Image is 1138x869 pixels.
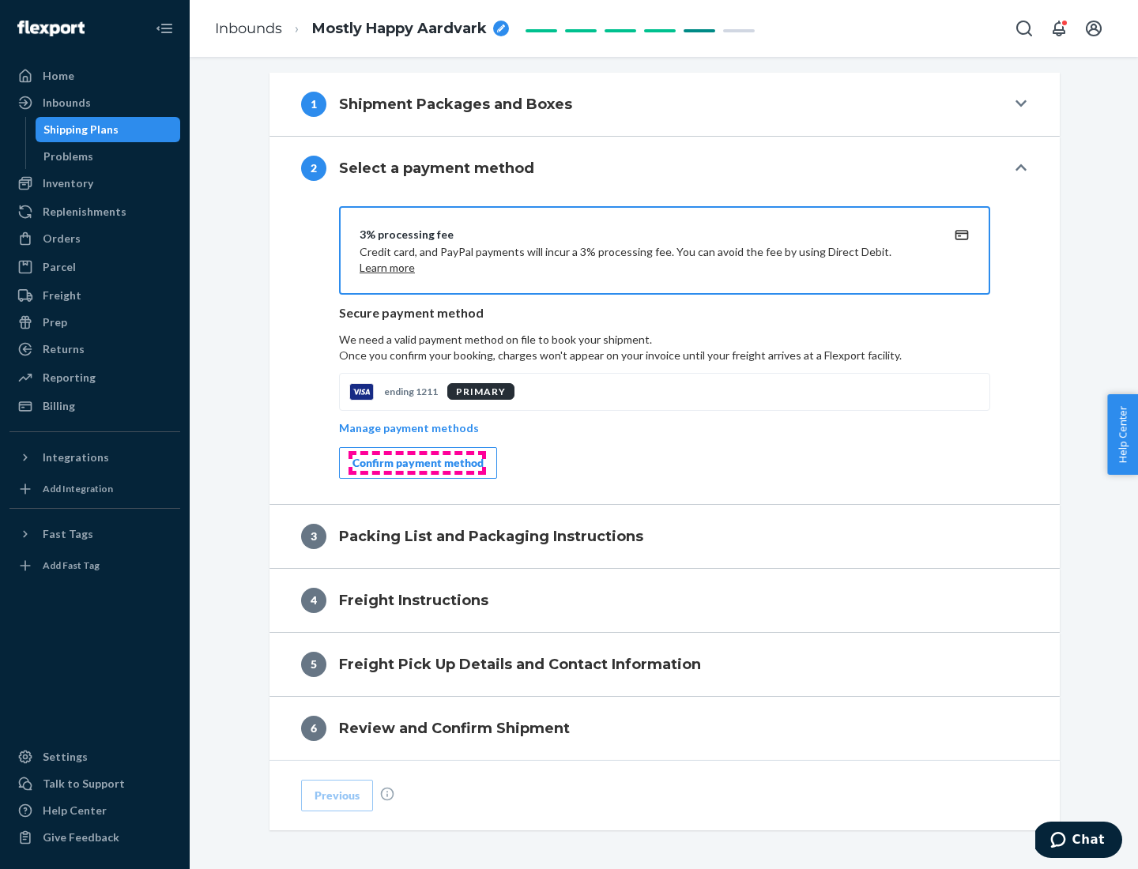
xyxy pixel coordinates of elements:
[269,569,1060,632] button: 4Freight Instructions
[9,798,180,823] a: Help Center
[9,171,180,196] a: Inventory
[43,829,119,845] div: Give Feedback
[43,803,107,818] div: Help Center
[9,445,180,470] button: Integrations
[43,398,75,414] div: Billing
[339,94,572,115] h4: Shipment Packages and Boxes
[9,365,180,390] a: Reporting
[1107,394,1138,475] button: Help Center
[269,505,1060,568] button: 3Packing List and Packaging Instructions
[43,450,109,465] div: Integrations
[36,144,181,169] a: Problems
[301,652,326,677] div: 5
[43,749,88,765] div: Settings
[339,718,570,739] h4: Review and Confirm Shipment
[301,588,326,613] div: 4
[339,304,990,322] p: Secure payment method
[269,137,1060,200] button: 2Select a payment method
[360,244,932,276] p: Credit card, and PayPal payments will incur a 3% processing fee. You can avoid the fee by using D...
[9,226,180,251] a: Orders
[360,227,932,243] div: 3% processing fee
[312,19,487,39] span: Mostly Happy Aardvark
[43,149,93,164] div: Problems
[301,524,326,549] div: 3
[43,314,67,330] div: Prep
[9,744,180,769] a: Settings
[43,204,126,220] div: Replenishments
[149,13,180,44] button: Close Navigation
[17,21,85,36] img: Flexport logo
[9,553,180,578] a: Add Fast Tag
[43,175,93,191] div: Inventory
[9,521,180,547] button: Fast Tags
[301,92,326,117] div: 1
[339,447,497,479] button: Confirm payment method
[301,156,326,181] div: 2
[215,20,282,37] a: Inbounds
[301,716,326,741] div: 6
[384,385,438,398] p: ending 1211
[43,231,81,246] div: Orders
[339,420,479,436] p: Manage payment methods
[9,825,180,850] button: Give Feedback
[1043,13,1075,44] button: Open notifications
[447,383,514,400] div: PRIMARY
[1078,13,1110,44] button: Open account menu
[9,90,180,115] a: Inbounds
[43,341,85,357] div: Returns
[9,283,180,308] a: Freight
[269,697,1060,760] button: 6Review and Confirm Shipment
[352,455,484,471] div: Confirm payment method
[9,771,180,796] button: Talk to Support
[43,95,91,111] div: Inbounds
[9,63,180,88] a: Home
[43,68,74,84] div: Home
[43,776,125,792] div: Talk to Support
[43,526,93,542] div: Fast Tags
[9,337,180,362] a: Returns
[1008,13,1040,44] button: Open Search Box
[9,476,180,502] a: Add Integration
[202,6,522,52] ol: breadcrumbs
[301,780,373,811] button: Previous
[269,73,1060,136] button: 1Shipment Packages and Boxes
[43,482,113,495] div: Add Integration
[339,348,990,363] p: Once you confirm your booking, charges won't appear on your invoice until your freight arrives at...
[339,654,701,675] h4: Freight Pick Up Details and Contact Information
[9,254,180,280] a: Parcel
[9,199,180,224] a: Replenishments
[43,559,100,572] div: Add Fast Tag
[36,117,181,142] a: Shipping Plans
[43,370,96,386] div: Reporting
[360,260,415,276] button: Learn more
[9,310,180,335] a: Prep
[1035,822,1122,861] iframe: Opens a widget where you can chat to one of our agents
[43,288,81,303] div: Freight
[43,122,119,137] div: Shipping Plans
[9,393,180,419] a: Billing
[339,590,488,611] h4: Freight Instructions
[43,259,76,275] div: Parcel
[269,633,1060,696] button: 5Freight Pick Up Details and Contact Information
[339,158,534,179] h4: Select a payment method
[339,332,990,363] p: We need a valid payment method on file to book your shipment.
[339,526,643,547] h4: Packing List and Packaging Instructions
